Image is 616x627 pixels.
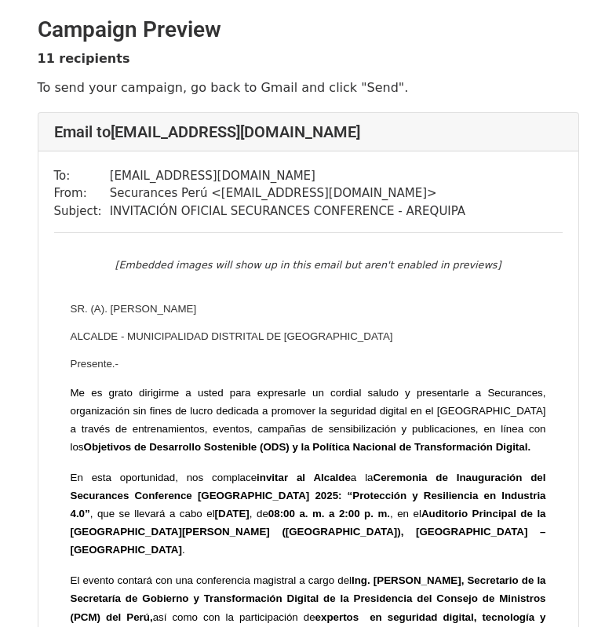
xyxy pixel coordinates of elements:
[115,259,501,271] em: [Embedded images will show up in this email but aren't enabled in previews]
[110,202,466,221] td: INVITACIÓN OFICIAL SECURANCES CONFERENCE - AREQUIPA
[54,184,110,202] td: From:
[215,508,250,519] span: [DATE]
[182,544,185,556] span: .
[257,472,351,483] span: invitar al Alcalde
[71,358,119,370] span: Presente.-
[71,574,546,622] span: Ing. [PERSON_NAME], Secretario de la Secretaría de Gobierno y Transformación Digital de la Presid...
[38,16,579,43] h2: Campaign Preview
[110,167,466,185] td: [EMAIL_ADDRESS][DOMAIN_NAME]
[71,387,546,453] span: Me es grato dirigirme a usted para expresarle un cordial saludo y presentarle a Securances, organ...
[84,441,531,453] span: Objetivos de Desarrollo Sostenible (ODS) y la Política Nacional de Transformación Digital.
[71,574,352,586] span: El evento contará con una conferencia magistral a cargo del
[54,122,563,141] h4: Email to [EMAIL_ADDRESS][DOMAIN_NAME]
[38,51,130,66] strong: 11 recipients
[250,508,268,519] span: , de
[71,303,197,315] span: SR. (A). [PERSON_NAME]
[71,508,546,556] span: Auditorio Principal de la [GEOGRAPHIC_DATA][PERSON_NAME] ([GEOGRAPHIC_DATA]), [GEOGRAPHIC_DATA] –...
[71,472,546,519] span: Ceremonia de Inauguración del Securances Conference [GEOGRAPHIC_DATA] 2025: “Protección y Resilie...
[54,167,110,185] td: To:
[153,611,315,623] span: así como con la participación de
[71,330,393,342] span: ALCALDE - MUNICIPALIDAD DISTRITAL DE [GEOGRAPHIC_DATA]
[54,202,110,221] td: Subject:
[71,472,257,483] span: En esta oportunidad, nos complace
[38,79,579,96] p: To send your campaign, go back to Gmail and click "Send".
[90,508,215,519] span: , que se llevará a cabo el
[110,184,466,202] td: Securances Perú < [EMAIL_ADDRESS][DOMAIN_NAME] >
[390,508,421,519] span: , en el
[268,508,390,519] span: 08:00 a. m. a 2:00 p. m.
[351,472,374,483] span: a la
